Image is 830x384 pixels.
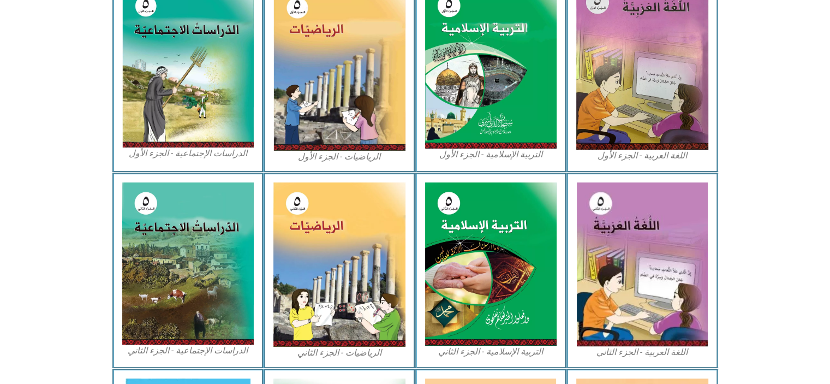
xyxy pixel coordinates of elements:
figcaption: التربية الإسلامية - الجزء الأول [425,149,557,161]
figcaption: الرياضيات - الجزء الثاني [273,347,405,359]
figcaption: اللغة العربية - الجزء الأول​ [576,150,708,162]
figcaption: الرياضيات - الجزء الأول​ [273,151,405,163]
figcaption: الدراسات الإجتماعية - الجزء الثاني [122,345,254,357]
figcaption: الدراسات الإجتماعية - الجزء الأول​ [122,147,254,159]
figcaption: التربية الإسلامية - الجزء الثاني [425,346,557,358]
figcaption: اللغة العربية - الجزء الثاني [576,346,708,358]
